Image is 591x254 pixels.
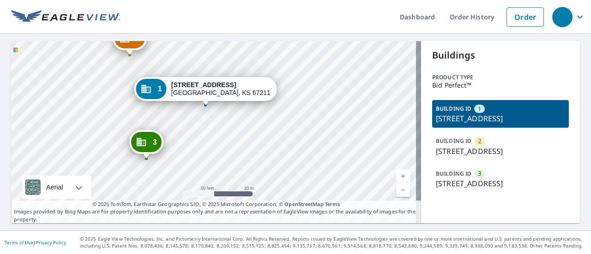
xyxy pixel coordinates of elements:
p: Images provided by Bing Maps are for property identification purposes only and are not a represen... [11,201,421,224]
p: Buildings [432,48,569,62]
span: © 2025 TomTom, Earthstar Geographics SIO, © 2025 Microsoft Corporation, © [92,201,340,208]
strong: [STREET_ADDRESS] [171,81,236,89]
a: Order [507,7,544,27]
p: [STREET_ADDRESS] [436,178,565,189]
span: 1 [478,105,481,113]
a: Privacy Policy [36,239,66,246]
div: Aerial [43,176,66,199]
span: 3 [478,169,481,178]
span: 1 [158,85,162,92]
div: Dropped pin, building 2, Commercial property, 2222 S Market St Wichita, KS 67211 [113,26,147,55]
div: Aerial [22,176,91,199]
span: 3 [153,139,157,146]
p: BUILDING ID [436,105,471,112]
div: Dropped pin, building 3, Commercial property, 210 E Blake St Wichita, KS 67211 [129,130,163,159]
p: [STREET_ADDRESS] [436,113,565,124]
a: Terms [325,201,340,207]
p: BUILDING ID [436,137,471,145]
a: Current Level 19, Zoom Out [396,183,410,197]
a: Terms of Use [5,239,33,246]
p: BUILDING ID [436,170,471,177]
p: Product type [432,73,569,82]
div: [GEOGRAPHIC_DATA], KS 67211 [171,81,271,97]
span: 2 [478,137,481,146]
div: Dropped pin, building 1, Commercial property, 2245 S Broadway Ave Wichita, KS 67211 [134,77,277,106]
p: | [5,240,66,245]
img: EV Logo [11,10,120,24]
a: Current Level 19, Zoom In [396,169,410,183]
p: © 2025 Eagle View Technologies, Inc. and Pictometry International Corp. All Rights Reserved. Repo... [80,236,586,249]
a: OpenStreetMap [284,201,323,207]
p: Bid Perfect™ [432,82,569,89]
p: [STREET_ADDRESS] [436,146,565,157]
span: 2 [136,35,140,42]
